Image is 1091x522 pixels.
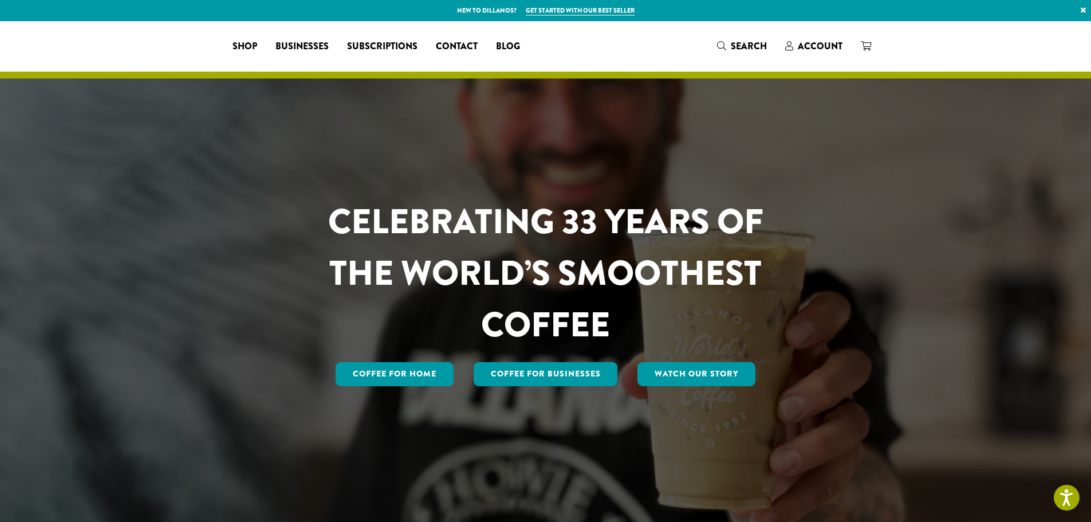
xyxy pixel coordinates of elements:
[223,37,266,56] a: Shop
[496,40,520,54] span: Blog
[731,40,767,53] span: Search
[347,40,418,54] span: Subscriptions
[336,362,454,386] a: Coffee for Home
[708,37,776,56] a: Search
[275,40,329,54] span: Businesses
[798,40,842,53] span: Account
[233,40,257,54] span: Shop
[294,196,797,351] h1: CELEBRATING 33 YEARS OF THE WORLD’S SMOOTHEST COFFEE
[637,362,755,386] a: Watch Our Story
[526,6,635,15] a: Get started with our best seller
[436,40,478,54] span: Contact
[474,362,618,386] a: Coffee For Businesses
